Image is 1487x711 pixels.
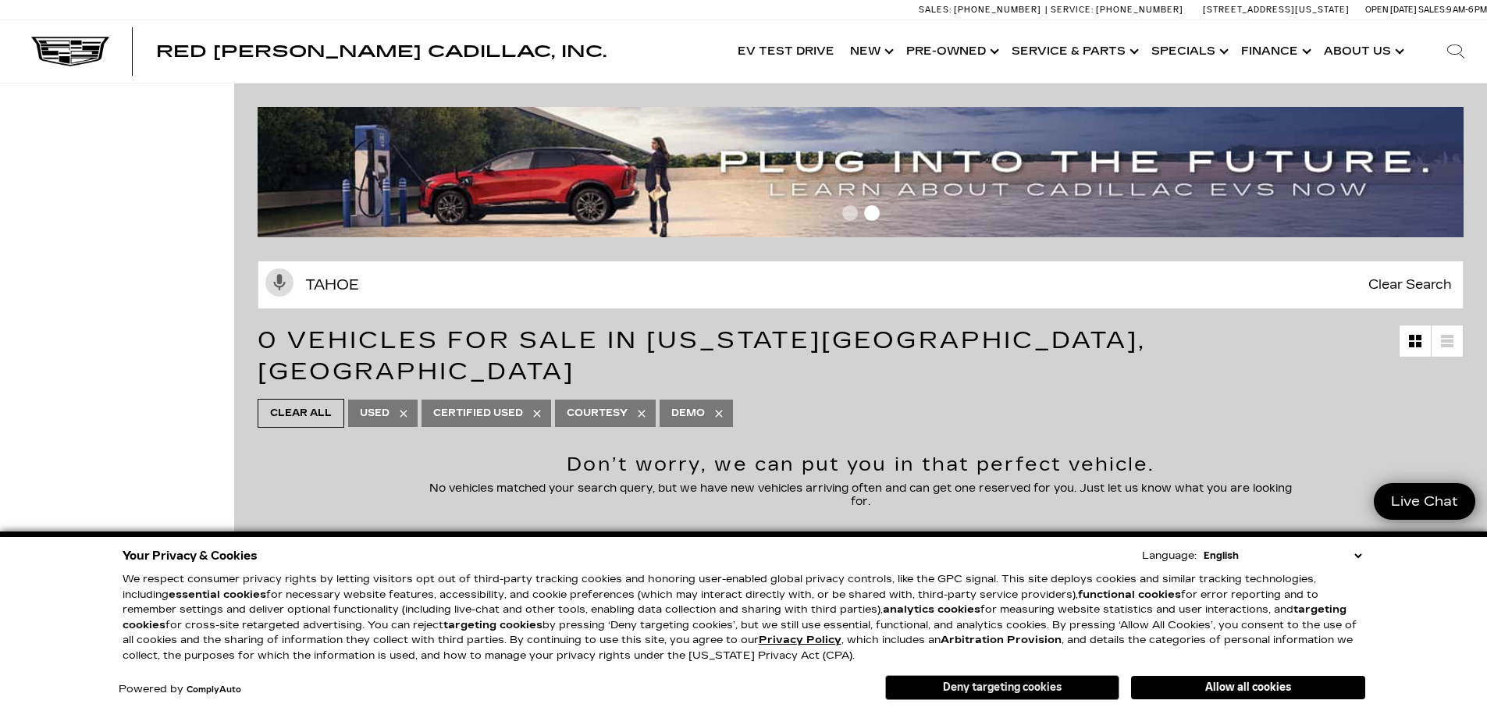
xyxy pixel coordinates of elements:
[730,20,842,83] a: EV Test Drive
[270,403,332,423] span: Clear All
[265,268,293,297] svg: Click to toggle on voice search
[119,684,241,695] div: Powered by
[360,403,390,423] span: Used
[1233,20,1316,83] a: Finance
[864,205,880,221] span: Go to slide 2
[759,634,841,646] a: Privacy Policy
[1096,5,1183,15] span: [PHONE_NUMBER]
[1004,20,1144,83] a: Service & Parts
[898,20,1004,83] a: Pre-Owned
[419,455,1302,474] h2: Don’t worry, we can put you in that perfect vehicle.
[258,326,1146,386] span: 0 Vehicles for Sale in [US_STATE][GEOGRAPHIC_DATA], [GEOGRAPHIC_DATA]
[1383,492,1466,510] span: Live Chat
[567,403,628,423] span: Courtesy
[941,634,1062,646] strong: Arbitration Provision
[954,5,1041,15] span: [PHONE_NUMBER]
[1203,5,1350,15] a: [STREET_ADDRESS][US_STATE]
[31,37,109,66] img: Cadillac Dark Logo with Cadillac White Text
[1045,5,1187,14] a: Service: [PHONE_NUMBER]
[433,403,523,423] span: Certified Used
[258,107,1475,237] img: ev-blog-post-banners4
[842,205,858,221] span: Go to slide 1
[156,44,607,59] a: Red [PERSON_NAME] Cadillac, Inc.
[1142,551,1197,561] div: Language:
[1078,588,1181,601] strong: functional cookies
[1051,5,1094,15] span: Service:
[1365,5,1417,15] span: Open [DATE]
[123,603,1346,631] strong: targeting cookies
[187,685,241,695] a: ComplyAuto
[123,572,1365,663] p: We respect consumer privacy rights by letting visitors opt out of third-party tracking cookies an...
[883,603,980,616] strong: analytics cookies
[443,619,543,631] strong: targeting cookies
[1144,20,1233,83] a: Specials
[1446,5,1487,15] span: 9 AM-6 PM
[123,545,258,567] span: Your Privacy & Cookies
[156,42,607,61] span: Red [PERSON_NAME] Cadillac, Inc.
[671,403,705,423] span: Demo
[258,261,1464,309] input: Search Inventory
[919,5,952,15] span: Sales:
[1131,676,1365,699] button: Allow all cookies
[419,482,1302,508] p: No vehicles matched your search query, but we have new vehicles arriving often and can get one re...
[1361,261,1460,308] span: Clear Search
[1374,483,1475,520] a: Live Chat
[1418,5,1446,15] span: Sales:
[842,20,898,83] a: New
[169,588,266,601] strong: essential cookies
[1200,548,1365,563] select: Language Select
[1316,20,1409,83] a: About Us
[885,675,1119,700] button: Deny targeting cookies
[919,5,1045,14] a: Sales: [PHONE_NUMBER]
